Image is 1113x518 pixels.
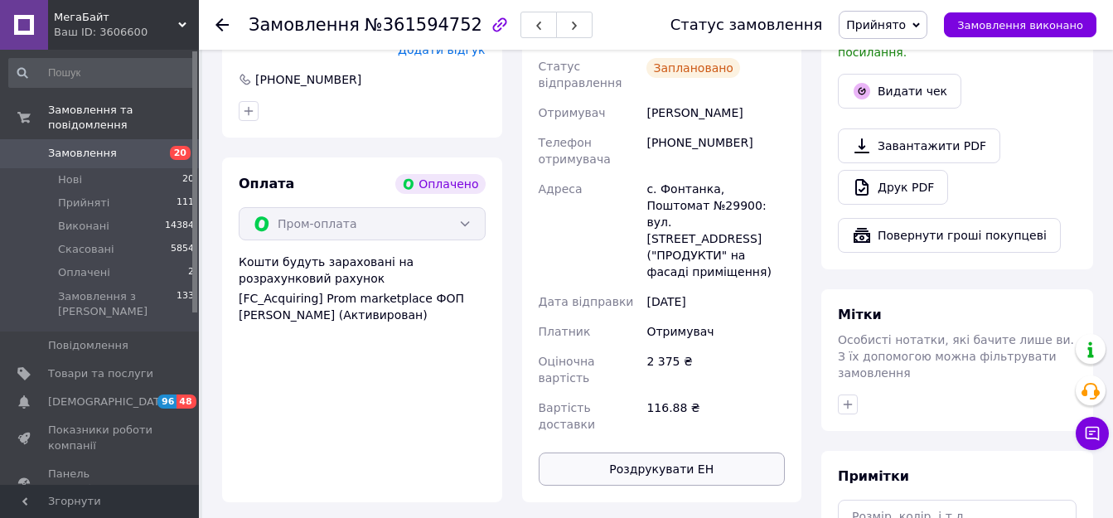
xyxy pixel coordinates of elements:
[48,366,153,381] span: Товари та послуги
[54,10,178,25] span: МегаБайт
[539,136,611,166] span: Телефон отримувача
[643,287,788,317] div: [DATE]
[838,128,1000,163] a: Завантажити PDF
[539,182,583,196] span: Адреса
[157,395,177,409] span: 96
[177,289,194,319] span: 133
[170,146,191,160] span: 20
[54,25,199,40] div: Ваш ID: 3606600
[58,289,177,319] span: Замовлення з [PERSON_NAME]
[58,172,82,187] span: Нові
[171,242,194,257] span: 5854
[48,103,199,133] span: Замовлення та повідомлення
[249,15,360,35] span: Замовлення
[838,170,948,205] a: Друк PDF
[58,242,114,257] span: Скасовані
[58,219,109,234] span: Виконані
[398,43,485,56] span: Додати відгук
[254,71,363,88] div: [PHONE_NUMBER]
[944,12,1096,37] button: Замовлення виконано
[177,196,194,211] span: 111
[838,468,909,484] span: Примітки
[177,395,196,409] span: 48
[838,218,1061,253] button: Повернути гроші покупцеві
[539,355,595,385] span: Оціночна вартість
[239,176,294,191] span: Оплата
[58,196,109,211] span: Прийняті
[182,172,194,187] span: 20
[539,295,634,308] span: Дата відправки
[48,423,153,453] span: Показники роботи компанії
[838,307,882,322] span: Мітки
[48,467,153,496] span: Панель управління
[838,74,961,109] button: Видати чек
[48,395,171,409] span: [DEMOGRAPHIC_DATA]
[646,58,740,78] div: Заплановано
[365,15,482,35] span: №361594752
[838,333,1074,380] span: Особисті нотатки, які бачите лише ви. З їх допомогою можна фільтрувати замовлення
[670,17,823,33] div: Статус замовлення
[957,19,1083,31] span: Замовлення виконано
[643,98,788,128] div: [PERSON_NAME]
[8,58,196,88] input: Пошук
[643,317,788,346] div: Отримувач
[188,265,194,280] span: 2
[539,401,595,431] span: Вартість доставки
[643,346,788,393] div: 2 375 ₴
[48,146,117,161] span: Замовлення
[1076,417,1109,450] button: Чат з покупцем
[215,17,229,33] div: Повернутися назад
[165,219,194,234] span: 14384
[539,453,786,486] button: Роздрукувати ЕН
[846,18,906,31] span: Прийнято
[539,106,606,119] span: Отримувач
[395,174,485,194] div: Оплачено
[48,338,128,353] span: Повідомлення
[58,265,110,280] span: Оплачені
[643,393,788,439] div: 116.88 ₴
[643,128,788,174] div: [PHONE_NUMBER]
[539,325,591,338] span: Платник
[239,290,486,323] div: [FC_Acquiring] Prom marketplace ФОП [PERSON_NAME] (Активирован)
[539,60,622,90] span: Статус відправлення
[239,254,486,323] div: Кошти будуть зараховані на розрахунковий рахунок
[643,174,788,287] div: с. Фонтанка, Поштомат №29900: вул. [STREET_ADDRESS] ("ПРОДУКТИ" на фасаді приміщення)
